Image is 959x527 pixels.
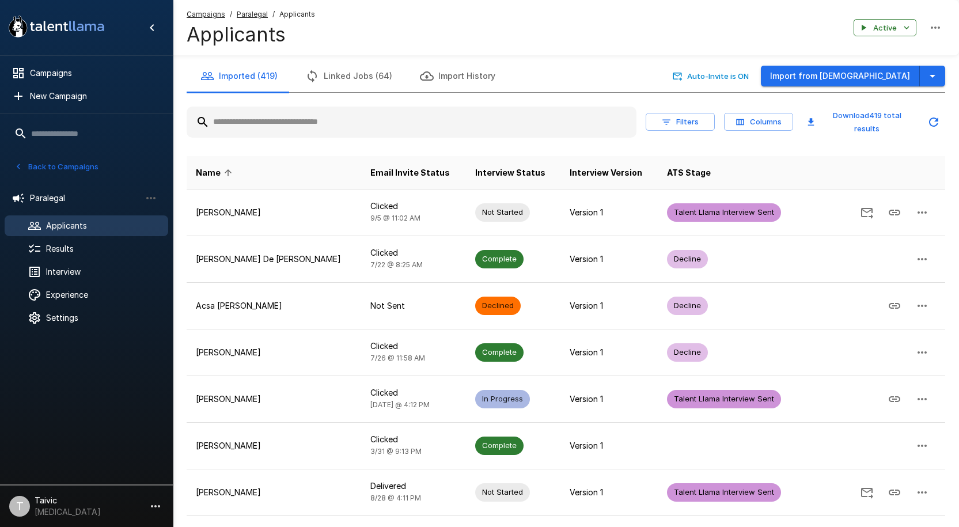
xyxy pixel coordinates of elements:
u: Campaigns [187,10,225,18]
button: Auto-Invite is ON [670,67,752,85]
button: Download419 total results [802,107,918,138]
span: Copy Interview Link [881,393,908,403]
span: In Progress [475,393,530,404]
span: Interview Status [475,166,545,180]
span: 8/28 @ 4:11 PM [370,494,421,502]
p: Version 1 [570,440,649,452]
span: Complete [475,347,524,358]
button: Updated Today - 11:36 AM [922,111,945,134]
p: [PERSON_NAME] [196,440,352,452]
span: Send Invitation [853,207,881,217]
p: Version 1 [570,487,649,498]
p: Acsa [PERSON_NAME] [196,300,352,312]
span: Send Invitation [853,487,881,496]
span: Copy Interview Link [881,300,908,310]
span: Declined [475,300,521,311]
span: ATS Stage [667,166,711,180]
p: Version 1 [570,253,649,265]
span: 7/26 @ 11:58 AM [370,354,425,362]
p: [PERSON_NAME] [196,347,352,358]
span: Name [196,166,236,180]
span: Email Invite Status [370,166,450,180]
button: Import History [406,60,509,92]
span: Applicants [279,9,315,20]
span: / [230,9,232,20]
span: Copy Interview Link [881,487,908,496]
span: 7/22 @ 8:25 AM [370,260,423,269]
p: [PERSON_NAME] [196,393,352,405]
p: Clicked [370,247,457,259]
p: [PERSON_NAME] [196,487,352,498]
p: Clicked [370,434,457,445]
button: Columns [724,113,793,131]
p: Version 1 [570,207,649,218]
span: [DATE] @ 4:12 PM [370,400,430,409]
h4: Applicants [187,22,315,47]
span: Talent Llama Interview Sent [667,393,781,404]
p: Not Sent [370,300,457,312]
span: Copy Interview Link [881,207,908,217]
span: 3/31 @ 9:13 PM [370,447,422,456]
p: [PERSON_NAME] De [PERSON_NAME] [196,253,352,265]
span: Decline [667,253,708,264]
span: Talent Llama Interview Sent [667,487,781,498]
p: Clicked [370,200,457,212]
span: Not Started [475,207,530,218]
p: [PERSON_NAME] [196,207,352,218]
p: Clicked [370,387,457,399]
button: Imported (419) [187,60,291,92]
button: Active [854,19,916,37]
button: Linked Jobs (64) [291,60,406,92]
p: Version 1 [570,347,649,358]
span: Interview Version [570,166,642,180]
span: Not Started [475,487,530,498]
span: Talent Llama Interview Sent [667,207,781,218]
span: Complete [475,440,524,451]
p: Version 1 [570,300,649,312]
p: Delivered [370,480,457,492]
u: Paralegal [237,10,268,18]
span: Decline [667,347,708,358]
span: Decline [667,300,708,311]
span: Complete [475,253,524,264]
button: Import from [DEMOGRAPHIC_DATA] [761,66,920,87]
span: 9/5 @ 11:02 AM [370,214,420,222]
button: Filters [646,113,715,131]
p: Clicked [370,340,457,352]
span: / [272,9,275,20]
p: Version 1 [570,393,649,405]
